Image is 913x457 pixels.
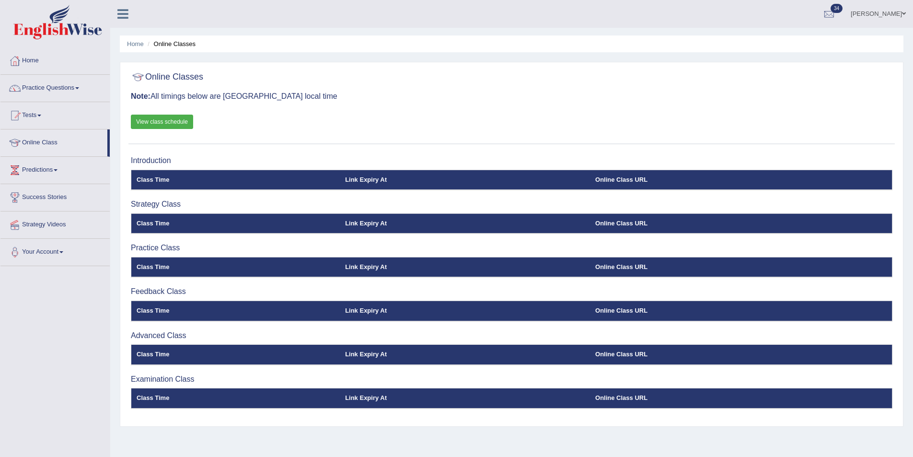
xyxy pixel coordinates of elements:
[131,375,892,384] h3: Examination Class
[0,184,110,208] a: Success Stories
[131,170,340,190] th: Class Time
[131,213,340,234] th: Class Time
[131,92,150,100] b: Note:
[590,213,892,234] th: Online Class URL
[0,75,110,99] a: Practice Questions
[590,257,892,277] th: Online Class URL
[0,129,107,153] a: Online Class
[590,345,892,365] th: Online Class URL
[340,388,590,409] th: Link Expiry At
[131,244,892,252] h3: Practice Class
[340,170,590,190] th: Link Expiry At
[340,301,590,321] th: Link Expiry At
[0,239,110,263] a: Your Account
[131,156,892,165] h3: Introduction
[831,4,843,13] span: 34
[145,39,196,48] li: Online Classes
[340,345,590,365] th: Link Expiry At
[131,115,193,129] a: View class schedule
[0,102,110,126] a: Tests
[131,345,340,365] th: Class Time
[131,200,892,209] h3: Strategy Class
[340,257,590,277] th: Link Expiry At
[131,301,340,321] th: Class Time
[590,388,892,409] th: Online Class URL
[127,40,144,47] a: Home
[131,388,340,409] th: Class Time
[131,70,203,84] h2: Online Classes
[131,257,340,277] th: Class Time
[131,331,892,340] h3: Advanced Class
[340,213,590,234] th: Link Expiry At
[0,211,110,235] a: Strategy Videos
[131,92,892,101] h3: All timings below are [GEOGRAPHIC_DATA] local time
[0,157,110,181] a: Predictions
[590,301,892,321] th: Online Class URL
[0,47,110,71] a: Home
[590,170,892,190] th: Online Class URL
[131,287,892,296] h3: Feedback Class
